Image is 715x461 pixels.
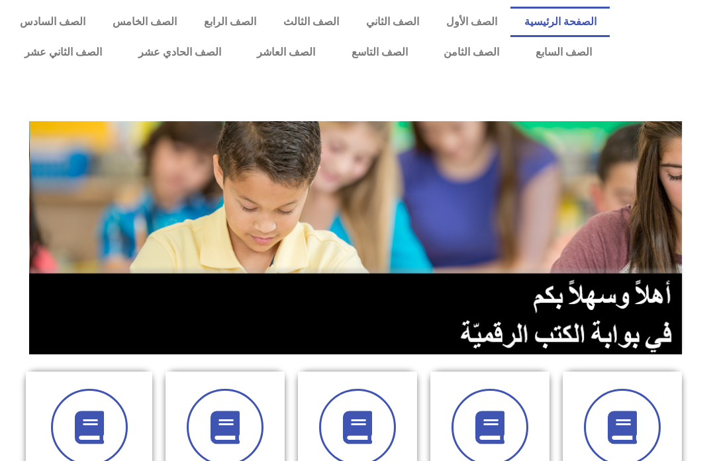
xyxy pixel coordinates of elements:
a: الصفحة الرئيسية [510,7,610,37]
a: الصف الثامن [426,37,518,68]
a: الصف الخامس [99,7,191,37]
a: الصف السادس [7,7,99,37]
a: الصف التاسع [333,37,426,68]
a: الصف العاشر [239,37,334,68]
a: الصف الحادي عشر [120,37,239,68]
a: الصف الثاني عشر [7,37,120,68]
a: الصف السابع [517,37,610,68]
a: الصف الرابع [191,7,270,37]
a: الصف الثاني [352,7,432,37]
a: الصف الثالث [270,7,353,37]
a: الصف الأول [432,7,510,37]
